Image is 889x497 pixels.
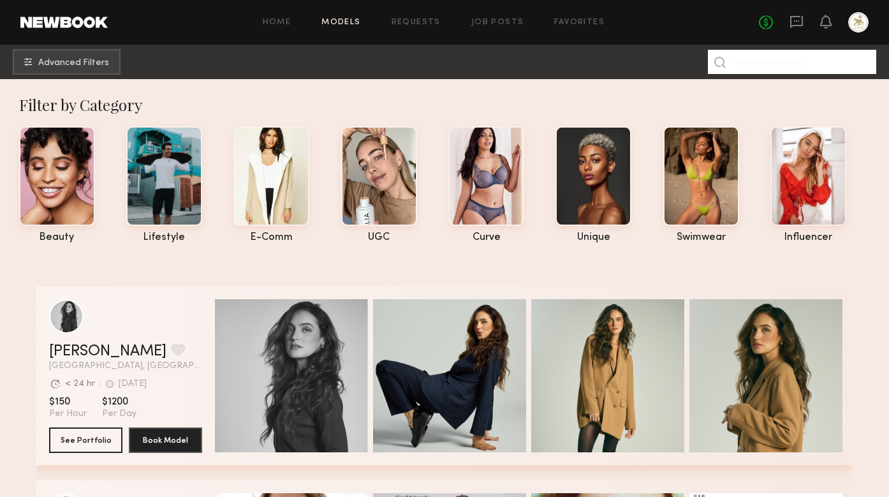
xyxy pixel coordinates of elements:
[119,380,147,389] div: [DATE]
[126,232,202,243] div: lifestyle
[19,232,95,243] div: beauty
[102,408,136,420] span: Per Day
[129,427,202,453] button: Book Model
[65,380,95,389] div: < 24 hr
[49,427,122,453] button: See Portfolio
[38,59,109,68] span: Advanced Filters
[19,94,883,115] div: Filter by Category
[49,344,166,359] a: [PERSON_NAME]
[341,232,417,243] div: UGC
[471,19,524,27] a: Job Posts
[392,19,441,27] a: Requests
[321,19,360,27] a: Models
[49,396,87,408] span: $150
[770,232,846,243] div: influencer
[554,19,605,27] a: Favorites
[448,232,524,243] div: curve
[663,232,739,243] div: swimwear
[49,362,202,371] span: [GEOGRAPHIC_DATA], [GEOGRAPHIC_DATA]
[13,49,121,75] button: Advanced Filters
[263,19,291,27] a: Home
[555,232,631,243] div: unique
[233,232,309,243] div: e-comm
[49,408,87,420] span: Per Hour
[102,396,136,408] span: $1200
